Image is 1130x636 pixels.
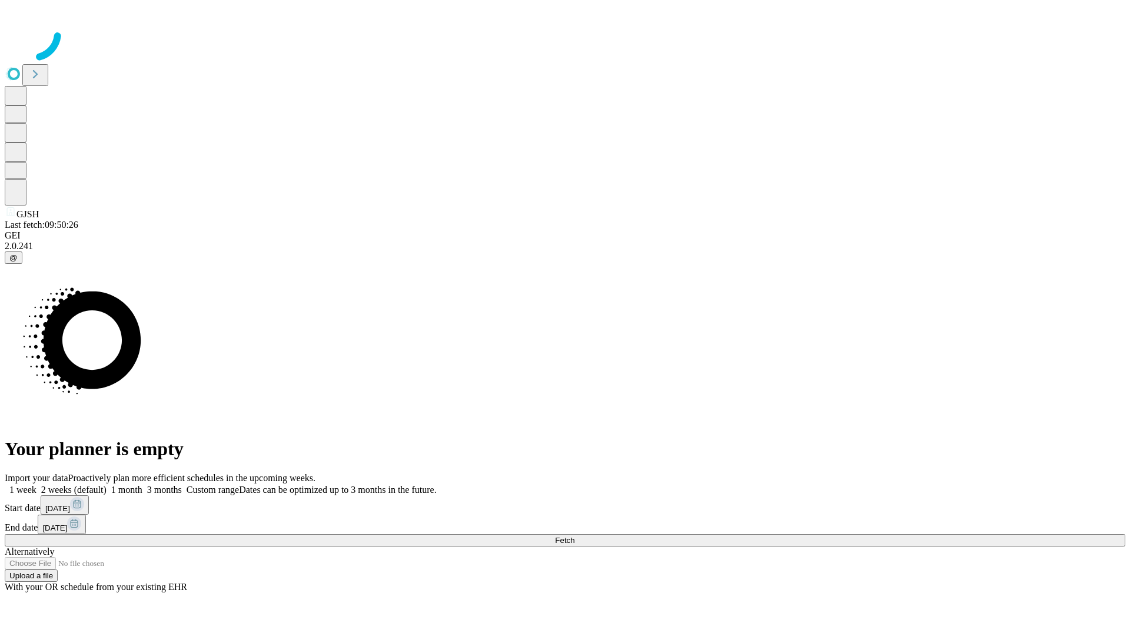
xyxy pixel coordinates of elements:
[41,495,89,515] button: [DATE]
[68,473,315,483] span: Proactively plan more efficient schedules in the upcoming weeks.
[111,485,142,495] span: 1 month
[5,438,1125,460] h1: Your planner is empty
[147,485,182,495] span: 3 months
[5,582,187,592] span: With your OR schedule from your existing EHR
[9,253,18,262] span: @
[5,546,54,556] span: Alternatively
[5,241,1125,251] div: 2.0.241
[9,485,36,495] span: 1 week
[38,515,86,534] button: [DATE]
[42,524,67,532] span: [DATE]
[5,569,58,582] button: Upload a file
[16,209,39,219] span: GJSH
[5,220,78,230] span: Last fetch: 09:50:26
[5,534,1125,546] button: Fetch
[5,230,1125,241] div: GEI
[5,251,22,264] button: @
[5,473,68,483] span: Import your data
[555,536,574,545] span: Fetch
[5,515,1125,534] div: End date
[45,504,70,513] span: [DATE]
[187,485,239,495] span: Custom range
[5,495,1125,515] div: Start date
[41,485,107,495] span: 2 weeks (default)
[239,485,436,495] span: Dates can be optimized up to 3 months in the future.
